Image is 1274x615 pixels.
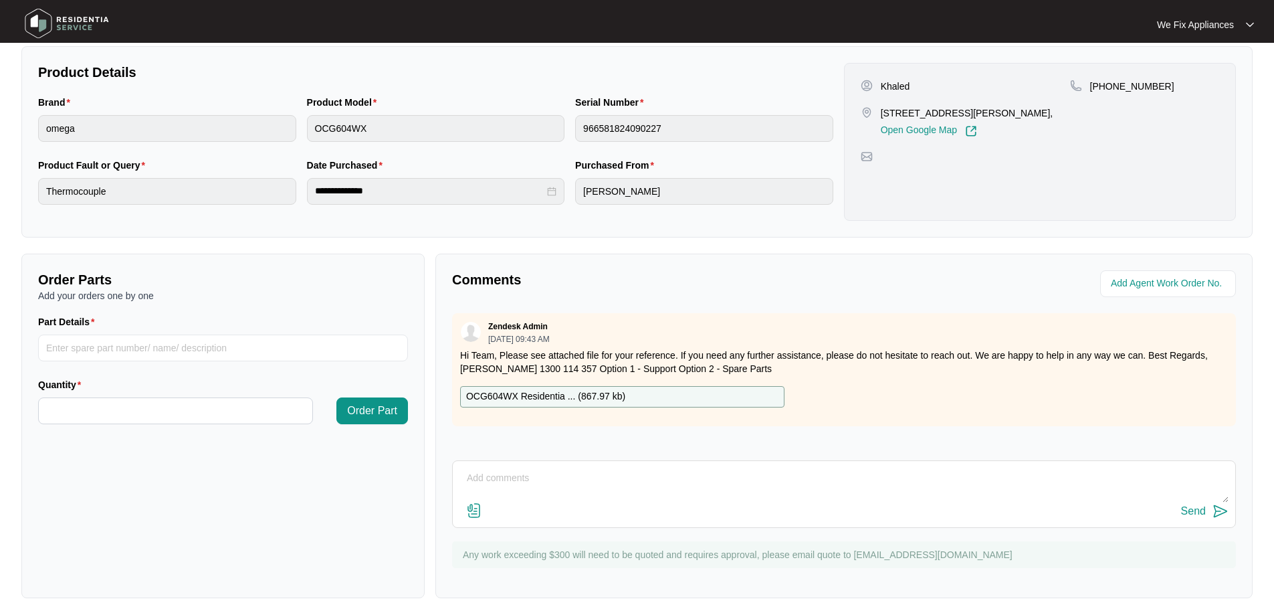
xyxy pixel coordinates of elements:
[965,125,977,137] img: Link-External
[38,96,76,109] label: Brand
[336,398,408,424] button: Order Part
[463,548,1229,561] p: Any work exceeding $300 will need to be quoted and requires approval, please email quote to [EMAI...
[1090,80,1174,93] p: [PHONE_NUMBER]
[1212,503,1229,519] img: send-icon.svg
[347,403,397,419] span: Order Part
[1246,21,1254,28] img: dropdown arrow
[575,115,833,142] input: Serial Number
[1181,505,1206,517] div: Send
[38,63,833,82] p: Product Details
[466,389,625,404] p: OCG604WX Residentia ... ( 867.97 kb )
[38,315,100,329] label: Part Details
[861,151,873,163] img: map-pin
[575,178,833,205] input: Purchased From
[881,80,910,93] p: Khaled
[38,178,296,205] input: Product Fault or Query
[452,270,835,289] p: Comments
[38,378,86,391] label: Quantity
[38,335,408,361] input: Part Details
[20,3,114,43] img: residentia service logo
[575,159,659,172] label: Purchased From
[315,184,545,198] input: Date Purchased
[307,115,565,142] input: Product Model
[307,96,383,109] label: Product Model
[461,322,481,342] img: user.svg
[38,159,150,172] label: Product Fault or Query
[488,321,548,332] p: Zendesk Admin
[307,159,388,172] label: Date Purchased
[1181,503,1229,521] button: Send
[575,96,649,109] label: Serial Number
[38,270,408,289] p: Order Parts
[488,335,550,343] p: [DATE] 09:43 AM
[881,125,977,137] a: Open Google Map
[861,80,873,92] img: user-pin
[39,398,312,424] input: Quantity
[466,503,482,519] img: file-attachment-doc.svg
[881,106,1053,120] p: [STREET_ADDRESS][PERSON_NAME],
[460,349,1228,375] p: Hi Team, Please see attached file for your reference. If you need any further assistance, please ...
[38,115,296,142] input: Brand
[1111,276,1228,292] input: Add Agent Work Order No.
[1157,18,1234,31] p: We Fix Appliances
[38,289,408,302] p: Add your orders one by one
[861,106,873,118] img: map-pin
[1070,80,1082,92] img: map-pin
